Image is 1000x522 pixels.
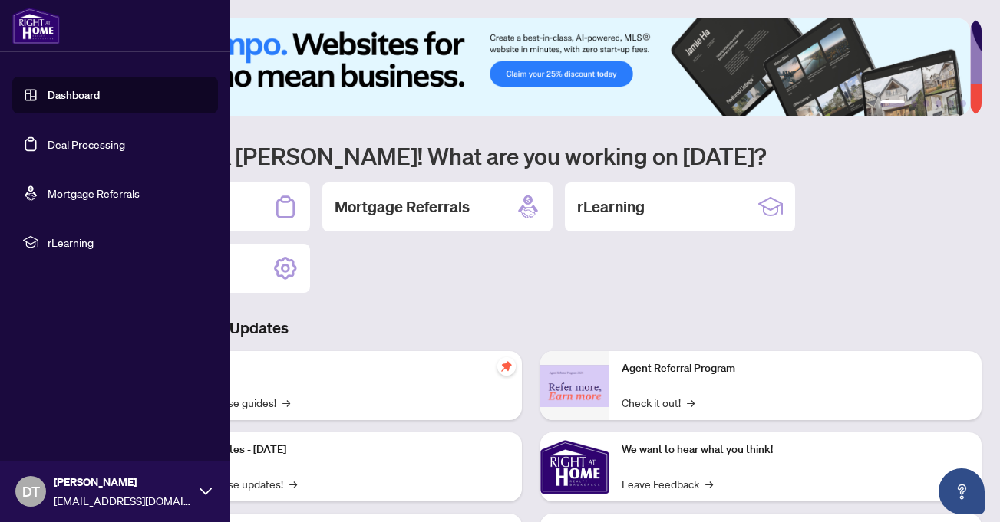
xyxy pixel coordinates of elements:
span: → [705,475,713,492]
span: pushpin [497,357,516,376]
img: logo [12,8,60,44]
a: Deal Processing [48,137,125,151]
button: Open asap [939,468,985,514]
p: Self-Help [161,360,510,377]
p: Platform Updates - [DATE] [161,442,510,458]
p: We want to hear what you think! [622,442,970,458]
img: Slide 0 [80,18,970,116]
span: [EMAIL_ADDRESS][DOMAIN_NAME] [54,492,192,509]
h3: Brokerage & Industry Updates [80,317,982,339]
img: We want to hear what you think! [540,432,609,501]
button: 4 [936,100,942,107]
span: DT [22,481,40,502]
button: 5 [948,100,954,107]
a: Leave Feedback→ [622,475,713,492]
span: rLearning [48,234,207,251]
span: → [687,394,695,411]
a: Mortgage Referrals [48,186,140,200]
button: 1 [880,100,905,107]
button: 2 [911,100,917,107]
img: Agent Referral Program [540,365,609,407]
h1: Welcome back [PERSON_NAME]! What are you working on [DATE]? [80,141,982,170]
span: → [289,475,297,492]
p: Agent Referral Program [622,360,970,377]
a: Check it out!→ [622,394,695,411]
a: Dashboard [48,88,100,102]
h2: Mortgage Referrals [335,196,470,218]
button: 3 [923,100,929,107]
span: → [282,394,290,411]
h2: rLearning [577,196,645,218]
span: [PERSON_NAME] [54,474,192,491]
button: 6 [960,100,966,107]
